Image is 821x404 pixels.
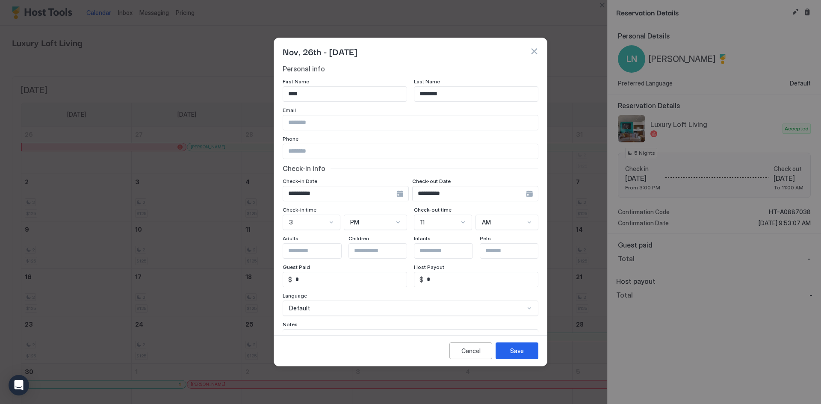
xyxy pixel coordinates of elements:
span: $ [419,276,423,283]
span: Language [283,292,307,299]
span: First Name [283,78,309,85]
button: Save [496,342,538,359]
input: Input Field [283,144,538,159]
span: Check-in time [283,206,316,213]
input: Input Field [283,115,538,130]
span: Notes [283,321,298,327]
span: AM [482,218,491,226]
div: Cancel [461,346,481,355]
input: Input Field [283,244,353,258]
textarea: Input Field [283,330,538,372]
button: Cancel [449,342,492,359]
span: Email [283,107,296,113]
span: Default [289,304,310,312]
input: Input Field [349,244,419,258]
span: Last Name [414,78,440,85]
span: Check-out Date [412,178,451,184]
input: Input Field [414,87,538,101]
span: 3 [289,218,293,226]
span: Check-out time [414,206,452,213]
input: Input Field [480,244,550,258]
span: 11 [420,218,425,226]
span: Nov, 26th - [DATE] [283,45,357,58]
span: Guest Paid [283,264,310,270]
span: Infants [414,235,431,242]
span: PM [350,218,359,226]
span: Children [348,235,369,242]
span: $ [288,276,292,283]
span: Check-in Date [283,178,317,184]
input: Input Field [283,87,407,101]
div: Open Intercom Messenger [9,375,29,395]
span: Phone [283,136,298,142]
span: Check-in info [283,164,325,173]
span: Adults [283,235,298,242]
span: Personal info [283,65,325,73]
input: Input Field [414,244,484,258]
span: Pets [480,235,491,242]
div: Save [510,346,524,355]
span: Host Payout [414,264,444,270]
input: Input Field [413,186,526,201]
input: Input Field [283,186,396,201]
input: Input Field [292,272,407,287]
input: Input Field [423,272,538,287]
